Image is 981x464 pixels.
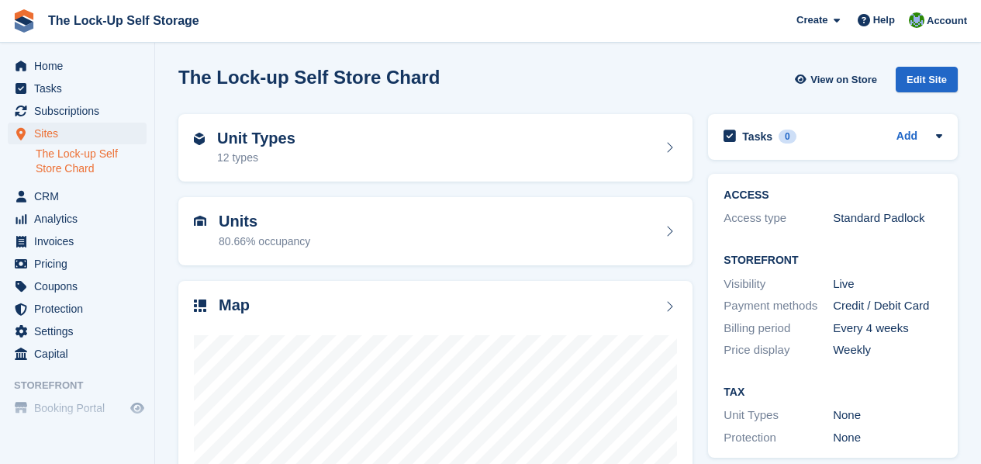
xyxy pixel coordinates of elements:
span: Account [927,13,967,29]
a: menu [8,100,147,122]
a: The Lock-Up Self Storage [42,8,206,33]
h2: Tasks [742,130,772,144]
div: Payment methods [724,297,833,315]
span: Sites [34,123,127,144]
a: menu [8,55,147,77]
h2: ACCESS [724,189,942,202]
a: menu [8,123,147,144]
a: Edit Site [896,67,958,99]
a: menu [8,298,147,320]
span: Tasks [34,78,127,99]
a: menu [8,343,147,365]
div: Live [833,275,942,293]
img: map-icn-33ee37083ee616e46c38cad1a60f524a97daa1e2b2c8c0bc3eb3415660979fc1.svg [194,300,206,312]
h2: Map [219,296,250,314]
div: 0 [779,130,796,144]
div: Standard Padlock [833,209,942,227]
img: unit-type-icn-2b2737a686de81e16bb02015468b77c625bbabd49415b5ef34ead5e3b44a266d.svg [194,133,205,145]
div: Unit Types [724,407,833,424]
div: Price display [724,341,833,359]
div: None [833,429,942,447]
img: unit-icn-7be61d7bf1b0ce9d3e12c5938cc71ed9869f7b940bace4675aadf7bd6d80202e.svg [194,216,206,227]
div: 12 types [217,150,295,166]
h2: Tax [724,386,942,399]
span: Coupons [34,275,127,297]
h2: The Lock-up Self Store Chard [178,67,440,88]
a: menu [8,78,147,99]
a: menu [8,185,147,207]
a: The Lock-up Self Store Chard [36,147,147,176]
div: Protection [724,429,833,447]
div: Visibility [724,275,833,293]
div: Credit / Debit Card [833,297,942,315]
a: Unit Types 12 types [178,114,693,182]
span: Subscriptions [34,100,127,122]
a: menu [8,253,147,275]
span: Invoices [34,230,127,252]
a: Add [896,128,917,146]
a: menu [8,275,147,297]
h2: Unit Types [217,130,295,147]
div: Edit Site [896,67,958,92]
a: menu [8,208,147,230]
span: Capital [34,343,127,365]
span: Protection [34,298,127,320]
a: menu [8,397,147,419]
img: stora-icon-8386f47178a22dfd0bd8f6a31ec36ba5ce8667c1dd55bd0f319d3a0aa187defe.svg [12,9,36,33]
span: CRM [34,185,127,207]
span: Create [796,12,827,28]
h2: Units [219,213,310,230]
span: Analytics [34,208,127,230]
div: None [833,407,942,424]
a: View on Store [793,67,883,92]
span: Help [873,12,895,28]
img: Andrew Beer [909,12,924,28]
span: Settings [34,320,127,342]
div: Every 4 weeks [833,320,942,338]
a: Preview store [128,399,147,417]
a: menu [8,230,147,252]
div: 80.66% occupancy [219,234,310,250]
div: Weekly [833,341,942,359]
span: Booking Portal [34,397,127,419]
a: Units 80.66% occupancy [178,197,693,265]
span: Storefront [14,378,154,393]
a: menu [8,320,147,342]
span: View on Store [810,72,877,88]
h2: Storefront [724,255,942,267]
div: Billing period [724,320,833,338]
div: Access type [724,209,833,227]
span: Pricing [34,253,127,275]
span: Home [34,55,127,77]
